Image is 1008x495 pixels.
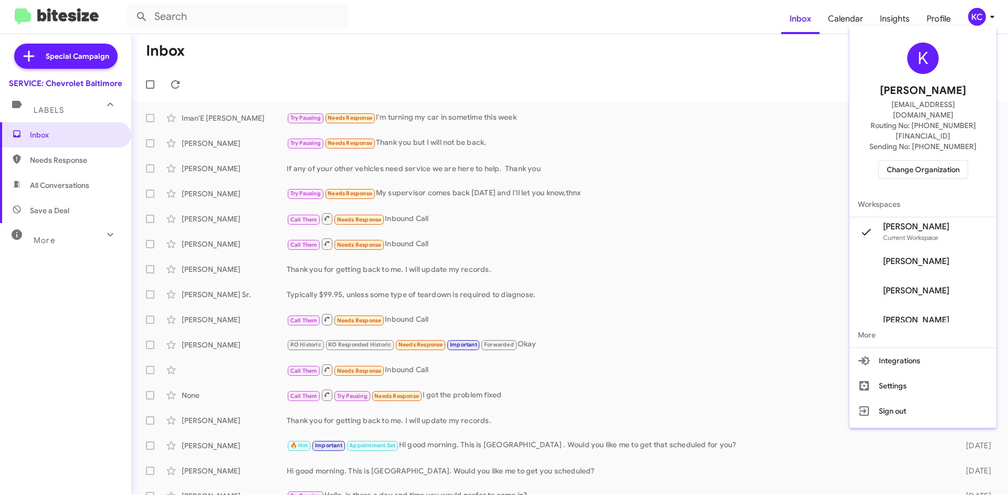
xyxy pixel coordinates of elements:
[883,315,949,325] span: [PERSON_NAME]
[869,141,976,152] span: Sending No: [PHONE_NUMBER]
[862,120,984,141] span: Routing No: [PHONE_NUMBER][FINANCIAL_ID]
[887,161,960,178] span: Change Organization
[862,99,984,120] span: [EMAIL_ADDRESS][DOMAIN_NAME]
[880,82,966,99] span: [PERSON_NAME]
[883,222,949,232] span: [PERSON_NAME]
[883,256,949,267] span: [PERSON_NAME]
[849,192,996,217] span: Workspaces
[907,43,939,74] div: K
[849,398,996,424] button: Sign out
[883,234,938,241] span: Current Workspace
[849,348,996,373] button: Integrations
[849,373,996,398] button: Settings
[883,286,949,296] span: [PERSON_NAME]
[878,160,968,179] button: Change Organization
[849,322,996,347] span: More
